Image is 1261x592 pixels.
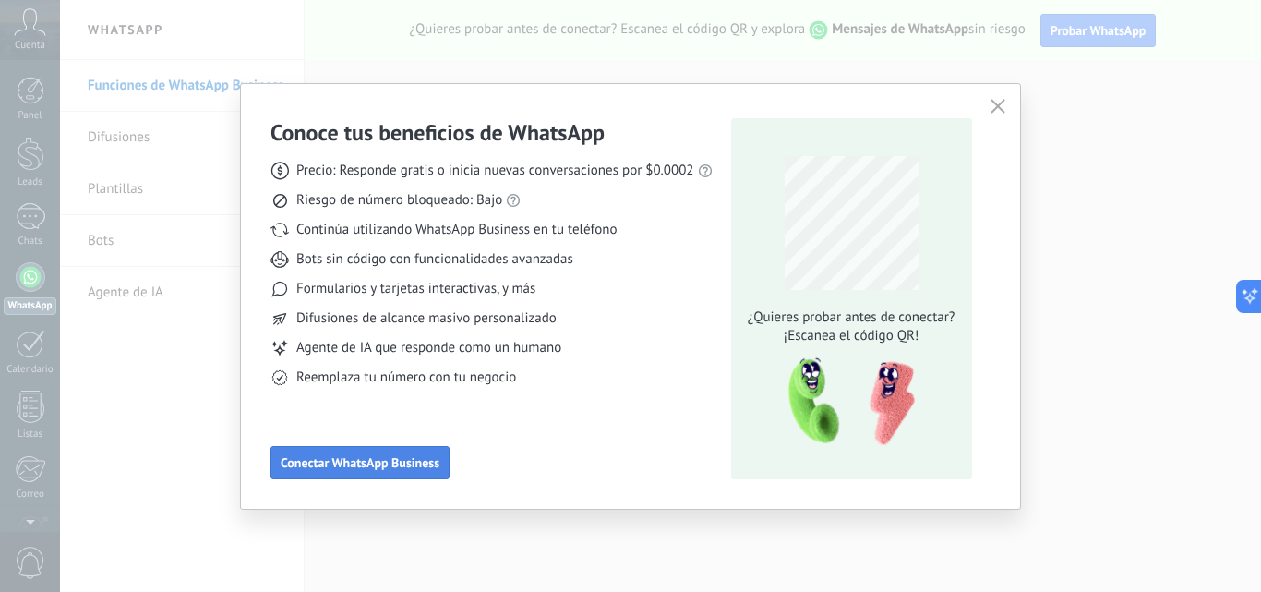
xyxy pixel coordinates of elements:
[281,456,439,469] span: Conectar WhatsApp Business
[296,339,561,357] span: Agente de IA que responde como un humano
[296,221,617,239] span: Continúa utilizando WhatsApp Business en tu teléfono
[296,191,502,210] span: Riesgo de número bloqueado: Bajo
[296,309,557,328] span: Difusiones de alcance masivo personalizado
[296,162,694,180] span: Precio: Responde gratis o inicia nuevas conversaciones por $0.0002
[270,118,605,147] h3: Conoce tus beneficios de WhatsApp
[296,280,535,298] span: Formularios y tarjetas interactivas, y más
[742,308,960,327] span: ¿Quieres probar antes de conectar?
[270,446,450,479] button: Conectar WhatsApp Business
[742,327,960,345] span: ¡Escanea el código QR!
[296,250,573,269] span: Bots sin código con funcionalidades avanzadas
[296,368,516,387] span: Reemplaza tu número con tu negocio
[773,353,919,452] img: qr-pic-1x.png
